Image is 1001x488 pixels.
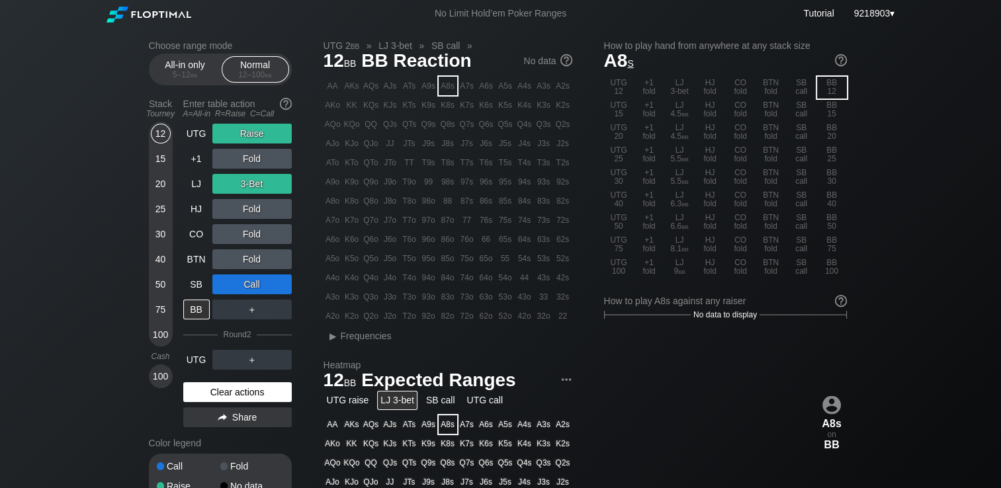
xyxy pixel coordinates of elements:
[681,132,689,141] span: bb
[817,212,847,233] div: BB 50
[419,96,438,114] div: K9s
[634,234,664,256] div: +1 fold
[834,53,848,67] img: help.32db89a4.svg
[756,77,786,99] div: BTN fold
[225,57,286,82] div: Normal
[419,153,438,172] div: T9s
[515,134,534,153] div: J4s
[604,189,634,211] div: UTG 40
[183,224,210,244] div: CO
[515,230,534,249] div: 64s
[554,134,572,153] div: J2s
[381,153,400,172] div: JTo
[787,144,816,166] div: SB call
[477,77,496,95] div: A6s
[381,77,400,95] div: AJs
[151,224,171,244] div: 30
[695,77,725,99] div: HJ fold
[279,97,293,111] img: help.32db89a4.svg
[439,230,457,249] div: 86o
[376,40,414,52] span: LJ 3-bet
[477,211,496,229] div: 76s
[535,249,553,268] div: 53s
[554,173,572,191] div: 92s
[787,189,816,211] div: SB call
[324,134,342,153] div: AJo
[803,8,834,19] a: Tutorial
[523,56,572,67] div: No data
[218,414,227,421] img: share.864f2f62.svg
[439,153,457,172] div: T8s
[400,115,419,134] div: QTs
[554,192,572,210] div: 82s
[265,70,272,79] span: bb
[756,212,786,233] div: BTN fold
[554,96,572,114] div: K2s
[458,115,476,134] div: Q7s
[604,77,634,99] div: UTG 12
[604,257,634,278] div: UTG 100
[362,211,380,229] div: Q7o
[554,249,572,268] div: 52s
[554,153,572,172] div: T2s
[665,77,695,99] div: LJ 3-bet
[458,192,476,210] div: 87s
[381,96,400,114] div: KJs
[726,257,756,278] div: CO fold
[419,77,438,95] div: A9s
[535,77,553,95] div: A3s
[515,288,534,306] div: 43o
[343,249,361,268] div: K5o
[756,167,786,188] div: BTN fold
[322,40,362,52] span: UTG 2
[496,96,515,114] div: K5s
[362,268,380,287] div: Q4o
[343,134,361,153] div: KJo
[515,173,534,191] div: 94s
[362,173,380,191] div: Q9o
[212,224,292,244] div: Fold
[787,212,816,233] div: SB call
[362,134,380,153] div: QJo
[496,249,515,268] div: 55
[151,149,171,169] div: 15
[554,77,572,95] div: A2s
[681,199,689,208] span: bb
[419,211,438,229] div: 97o
[554,115,572,134] div: Q2s
[212,149,292,169] div: Fold
[212,274,292,294] div: Call
[604,144,634,166] div: UTG 25
[362,77,380,95] div: AQs
[496,134,515,153] div: J5s
[817,189,847,211] div: BB 40
[324,268,342,287] div: A4o
[151,124,171,143] div: 12
[515,77,534,95] div: A4s
[183,199,210,219] div: HJ
[681,244,689,253] span: bb
[515,153,534,172] div: T4s
[559,53,574,67] img: help.32db89a4.svg
[477,192,496,210] div: 86s
[439,288,457,306] div: 83o
[756,234,786,256] div: BTN fold
[634,167,664,188] div: +1 fold
[665,122,695,143] div: LJ 4.5
[458,288,476,306] div: 73o
[343,115,361,134] div: KQo
[362,96,380,114] div: KQs
[228,70,283,79] div: 12 – 100
[458,173,476,191] div: 97s
[107,7,191,22] img: Floptimal logo
[400,192,419,210] div: T8o
[381,268,400,287] div: J4o
[535,173,553,191] div: 93s
[817,234,847,256] div: BB 75
[151,274,171,294] div: 50
[854,8,891,19] span: 9218903
[604,234,634,256] div: UTG 75
[324,96,342,114] div: AKo
[726,122,756,143] div: CO fold
[151,249,171,269] div: 40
